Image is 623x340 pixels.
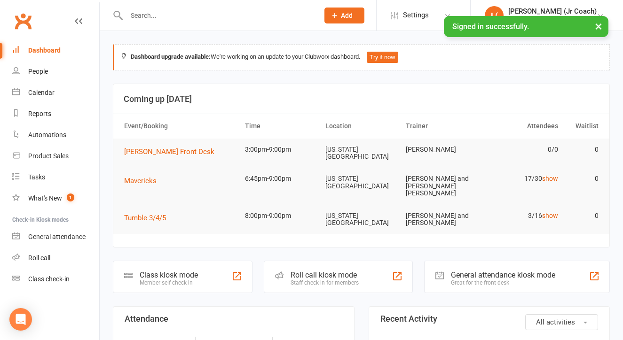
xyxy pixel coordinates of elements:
a: show [542,175,558,182]
div: People [28,68,48,75]
h3: Attendance [125,314,343,324]
span: Signed in successfully. [452,22,529,31]
td: [US_STATE][GEOGRAPHIC_DATA] [321,139,402,168]
a: Clubworx [11,9,35,33]
a: Reports [12,103,99,124]
div: Class kiosk mode [140,270,198,279]
div: Great for the front desk [451,279,555,286]
span: Add [341,12,353,19]
th: Trainer [402,114,482,138]
td: 0/0 [482,139,562,161]
td: 6:45pm-9:00pm [241,168,321,190]
div: Reports [28,110,51,117]
button: [PERSON_NAME] Front Desk [124,146,221,157]
div: Class check-in [28,275,70,283]
td: [US_STATE][GEOGRAPHIC_DATA] [321,205,402,234]
td: 0 [562,139,603,161]
a: Roll call [12,247,99,269]
span: Settings [403,5,429,26]
div: Tasks [28,173,45,181]
td: 3/16 [482,205,562,227]
div: General attendance [28,233,86,240]
td: 0 [562,205,603,227]
div: L( [485,6,504,25]
a: Calendar [12,82,99,103]
td: 17/30 [482,168,562,190]
div: General attendance kiosk mode [451,270,555,279]
span: Mavericks [124,177,157,185]
div: We're working on an update to your Clubworx dashboard. [113,44,610,70]
td: 0 [562,168,603,190]
a: Tasks [12,167,99,188]
div: Staff check-in for members [291,279,359,286]
td: [PERSON_NAME] and [PERSON_NAME] [PERSON_NAME] [402,168,482,204]
a: Dashboard [12,40,99,61]
a: show [542,212,558,219]
div: Dashboard [28,46,61,54]
div: Product Sales [28,152,69,160]
div: Open Intercom Messenger [9,308,32,331]
button: Mavericks [124,175,163,186]
span: Tumble 3/4/5 [124,214,166,222]
a: Product Sales [12,146,99,167]
td: 8:00pm-9:00pm [241,205,321,227]
div: Roll call [28,254,50,262]
div: Calendar [28,89,55,96]
td: [US_STATE][GEOGRAPHIC_DATA] [321,168,402,197]
div: What's New [28,194,62,202]
th: Time [241,114,321,138]
input: Search... [124,9,312,22]
span: 1 [67,193,74,201]
th: Waitlist [562,114,603,138]
button: Add [324,8,364,23]
a: Class kiosk mode [12,269,99,290]
button: Tumble 3/4/5 [124,212,173,224]
th: Event/Booking [120,114,241,138]
h3: Recent Activity [380,314,599,324]
button: × [590,16,607,36]
td: [PERSON_NAME] and [PERSON_NAME] [402,205,482,234]
td: [PERSON_NAME] [402,139,482,161]
th: Location [321,114,402,138]
div: Coastal All-Stars [508,15,597,24]
div: Automations [28,131,66,139]
span: All activities [536,318,575,326]
div: Roll call kiosk mode [291,270,359,279]
strong: Dashboard upgrade available: [131,53,211,60]
div: [PERSON_NAME] (Jr Coach) [508,7,597,15]
td: 3:00pm-9:00pm [241,139,321,161]
th: Attendees [482,114,562,138]
button: All activities [525,314,598,330]
a: What's New1 [12,188,99,209]
a: General attendance kiosk mode [12,226,99,247]
div: Member self check-in [140,279,198,286]
button: Try it now [367,52,398,63]
h3: Coming up [DATE] [124,94,599,104]
a: People [12,61,99,82]
a: Automations [12,124,99,146]
span: [PERSON_NAME] Front Desk [124,147,214,156]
